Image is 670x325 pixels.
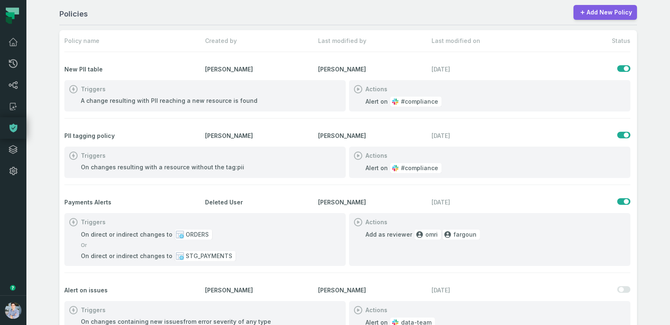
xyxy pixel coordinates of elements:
[573,5,637,20] a: Add New Policy
[401,164,438,172] span: #compliance
[9,284,17,292] div: Tooltip anchor
[318,132,428,140] span: [PERSON_NAME]
[432,286,541,294] relative-time: Nov 26, 2024, 11:13 AM EST
[81,241,329,249] span: Or
[81,85,106,93] h1: Triggers
[401,97,438,106] span: #compliance
[366,97,388,106] span: Alert on
[205,65,315,74] span: [PERSON_NAME]
[432,198,541,206] relative-time: Jan 7, 2025, 12:41 PM EST
[425,230,438,239] span: omri
[81,252,172,260] span: On direct or indirect changes to
[366,306,387,314] h1: Actions
[81,152,106,160] h1: Triggers
[81,163,244,171] div: On changes resulting with a resource without the tag: pii
[366,164,388,172] span: Alert on
[432,132,541,140] relative-time: Nov 30, 2024, 7:00 PM EST
[64,286,202,294] span: Alert on issues
[603,37,630,45] span: Status
[366,230,412,239] span: Add as reviewer
[318,286,428,294] span: [PERSON_NAME]
[59,8,88,20] h1: Policies
[366,152,387,160] h1: Actions
[64,198,202,206] span: Payments Alerts
[186,230,209,239] span: ORDERS
[64,65,202,74] span: New PII table
[432,37,541,45] span: Last modified on
[318,37,428,45] span: Last modified by
[81,306,106,314] h1: Triggers
[366,218,387,226] h1: Actions
[432,65,541,74] relative-time: Nov 30, 2024, 7:00 PM EST
[205,132,315,140] span: [PERSON_NAME]
[205,286,315,294] span: [PERSON_NAME]
[5,302,21,319] img: avatar of Alon Nafta
[81,230,172,239] span: On direct or indirect changes to
[318,65,428,74] span: [PERSON_NAME]
[186,252,232,260] span: STG_PAYMENTS
[205,198,315,206] span: Deleted User
[205,37,315,45] span: Created by
[453,230,477,239] span: fargoun
[64,132,202,140] span: PII tagging policy
[81,218,106,226] h1: Triggers
[366,85,387,93] h1: Actions
[318,198,428,206] span: [PERSON_NAME]
[81,97,257,105] div: A change resulting with PII reaching a new resource is found
[64,37,202,45] span: Policy name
